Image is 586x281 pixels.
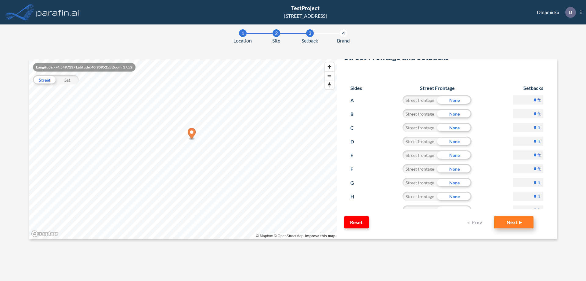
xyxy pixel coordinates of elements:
[325,71,334,80] button: Zoom out
[306,29,314,37] div: 3
[403,205,437,215] div: Street frontage
[437,150,472,160] div: None
[537,166,541,172] label: ft
[513,85,543,91] h6: Setbacks
[403,164,437,173] div: Street frontage
[188,128,196,141] div: Map marker
[494,216,534,228] button: Next
[350,95,362,105] p: A
[337,37,350,44] span: Brand
[239,29,247,37] div: 1
[537,97,541,103] label: ft
[437,95,472,105] div: None
[284,12,327,20] div: [STREET_ADDRESS]
[274,234,303,238] a: OpenStreetMap
[350,137,362,146] p: D
[33,63,136,72] div: Longitude: -74.5497137 Latitude: 40.9095255 Zoom: 17.52
[291,5,320,11] span: TestProject
[569,9,572,15] p: D
[537,111,541,117] label: ft
[350,192,362,202] p: H
[403,178,437,187] div: Street frontage
[537,179,541,186] label: ft
[256,234,273,238] a: Mapbox
[437,192,472,201] div: None
[537,193,541,199] label: ft
[350,150,362,160] p: E
[437,137,472,146] div: None
[302,37,318,44] span: Setback
[437,205,472,215] div: None
[272,37,280,44] span: Site
[56,75,79,84] div: Sat
[350,85,362,91] h6: Sides
[350,178,362,188] p: G
[403,192,437,201] div: Street frontage
[437,164,472,173] div: None
[537,152,541,158] label: ft
[537,138,541,144] label: ft
[437,178,472,187] div: None
[305,234,335,238] a: Improve this map
[344,216,369,228] button: Reset
[403,150,437,160] div: Street frontage
[233,37,252,44] span: Location
[340,29,347,37] div: 4
[403,137,437,146] div: Street frontage
[537,207,541,213] label: ft
[33,75,56,84] div: Street
[403,95,437,105] div: Street frontage
[403,109,437,118] div: Street frontage
[528,7,581,18] div: Dinamicka
[437,123,472,132] div: None
[273,29,280,37] div: 2
[350,123,362,133] p: C
[350,109,362,119] p: B
[325,62,334,71] button: Zoom in
[350,164,362,174] p: F
[35,6,80,18] img: logo
[31,230,58,237] a: Mapbox homepage
[29,59,337,239] canvas: Map
[325,80,334,89] button: Reset bearing to north
[397,85,478,91] h6: Street Frontage
[537,124,541,131] label: ft
[350,205,362,215] p: I
[437,109,472,118] div: None
[403,123,437,132] div: Street frontage
[463,216,488,228] button: Prev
